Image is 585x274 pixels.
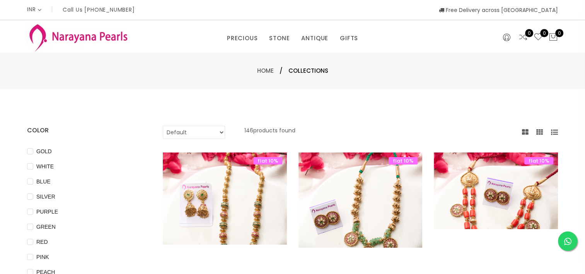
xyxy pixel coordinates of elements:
span: WHITE [33,162,57,171]
a: PRECIOUS [227,33,258,44]
span: Collections [288,66,328,75]
a: Home [257,67,274,75]
p: Call Us [PHONE_NUMBER] [63,7,135,12]
span: / [280,66,283,75]
span: flat 10% [524,157,553,164]
a: STONE [269,33,290,44]
span: flat 10% [389,157,418,164]
span: Free Delivery across [GEOGRAPHIC_DATA] [439,6,558,14]
span: 0 [540,29,548,37]
span: BLUE [33,177,54,186]
span: PURPLE [33,207,61,216]
p: 146 products found [244,126,295,139]
h4: COLOR [27,126,140,135]
span: 0 [555,29,563,37]
a: 0 [518,33,528,43]
span: PINK [33,253,52,261]
a: 0 [534,33,543,43]
a: ANTIQUE [301,33,328,44]
span: GOLD [33,147,55,156]
span: flat 10% [253,157,282,164]
span: GREEN [33,223,59,231]
span: RED [33,238,51,246]
span: 0 [525,29,533,37]
a: GIFTS [340,33,358,44]
button: 0 [549,33,558,43]
span: SILVER [33,192,58,201]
